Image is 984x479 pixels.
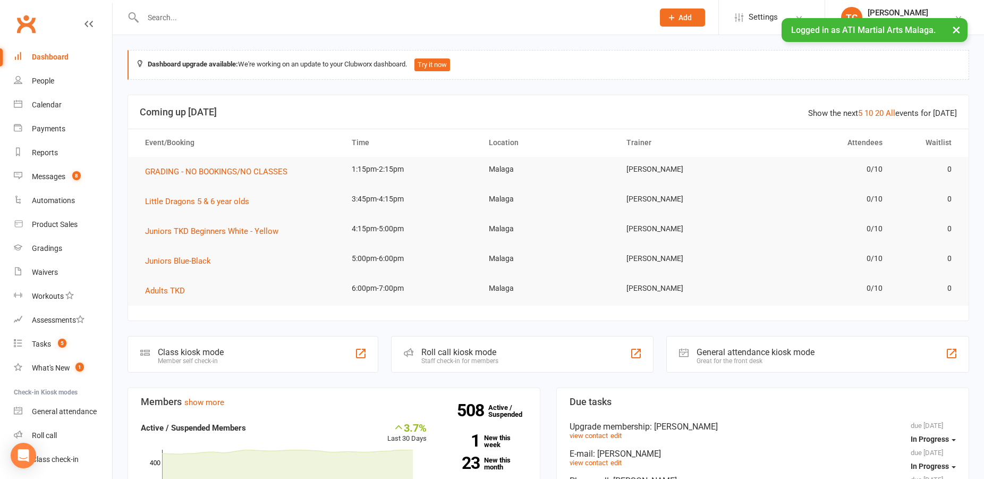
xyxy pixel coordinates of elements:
[868,18,945,27] div: ATI Martial Arts Malaga
[14,237,112,260] a: Gradings
[75,363,84,372] span: 1
[145,255,218,267] button: Juniors Blue-Black
[140,107,957,117] h3: Coming up [DATE]
[58,339,66,348] span: 5
[141,423,246,433] strong: Active / Suspended Members
[610,459,622,467] a: edit
[158,347,224,357] div: Class kiosk mode
[479,187,617,212] td: Malaga
[808,107,957,120] div: Show the next events for [DATE]
[892,187,961,212] td: 0
[617,129,754,156] th: Trainer
[32,455,79,464] div: Class check-in
[387,422,427,444] div: Last 30 Days
[184,398,224,407] a: show more
[892,276,961,301] td: 0
[617,276,754,301] td: [PERSON_NAME]
[610,432,622,440] a: edit
[14,356,112,380] a: What's New1
[479,216,617,241] td: Malaga
[443,457,527,470] a: 23New this month
[754,276,892,301] td: 0/10
[158,357,224,365] div: Member self check-in
[32,268,58,276] div: Waivers
[342,216,480,241] td: 4:15pm-5:00pm
[342,276,480,301] td: 6:00pm-7:00pm
[32,196,75,205] div: Automations
[14,308,112,332] a: Assessments
[32,124,65,133] div: Payments
[145,286,185,296] span: Adults TKD
[342,129,480,156] th: Time
[145,226,278,236] span: Juniors TKD Beginners White - Yellow
[892,246,961,271] td: 0
[892,157,961,182] td: 0
[488,396,535,426] a: 508Active / Suspended
[593,449,661,459] span: : [PERSON_NAME]
[754,157,892,182] td: 0/10
[32,364,70,372] div: What's New
[457,402,488,418] strong: 508
[911,435,949,443] span: In Progress
[892,216,961,241] td: 0
[570,449,956,459] div: E-mail
[570,397,956,407] h3: Due tasks
[14,284,112,308] a: Workouts
[32,244,62,253] div: Gradings
[32,172,65,181] div: Messages
[32,77,54,85] div: People
[32,407,97,416] div: General attendance
[570,432,608,440] a: view contact
[479,157,617,182] td: Malaga
[911,462,949,470] span: In Progress
[947,18,966,41] button: ×
[72,171,81,180] span: 8
[342,187,480,212] td: 3:45pm-4:15pm
[479,129,617,156] th: Location
[678,13,692,22] span: Add
[128,50,969,80] div: We're working on an update to your Clubworx dashboard.
[387,422,427,433] div: 3.7%
[886,108,895,118] a: All
[14,117,112,141] a: Payments
[479,246,617,271] td: Malaga
[342,246,480,271] td: 5:00pm-6:00pm
[868,8,945,18] div: [PERSON_NAME]
[13,11,39,37] a: Clubworx
[14,260,112,284] a: Waivers
[11,443,36,468] div: Open Intercom Messenger
[14,165,112,189] a: Messages 8
[145,225,286,238] button: Juniors TKD Beginners White - Yellow
[443,434,527,448] a: 1New this week
[145,165,295,178] button: GRADING - NO BOOKINGS/NO CLASSES
[32,292,64,300] div: Workouts
[32,316,84,324] div: Assessments
[414,58,450,71] button: Try it now
[841,7,862,28] div: TC
[697,347,815,357] div: General attendance kiosk mode
[145,167,287,177] span: GRADING - NO BOOKINGS/NO CLASSES
[14,424,112,448] a: Roll call
[421,347,498,357] div: Roll call kiosk mode
[32,148,58,157] div: Reports
[617,157,754,182] td: [PERSON_NAME]
[135,129,342,156] th: Event/Booking
[570,459,608,467] a: view contact
[141,397,527,407] h3: Members
[140,10,646,25] input: Search...
[875,108,884,118] a: 20
[864,108,873,118] a: 10
[754,216,892,241] td: 0/10
[14,189,112,213] a: Automations
[697,357,815,365] div: Great for the front desk
[145,195,257,208] button: Little Dragons 5 & 6 year olds
[145,284,192,297] button: Adults TKD
[754,129,892,156] th: Attendees
[14,93,112,117] a: Calendar
[911,430,956,449] button: In Progress
[148,60,238,68] strong: Dashboard upgrade available:
[443,433,480,449] strong: 1
[14,448,112,472] a: Class kiosk mode
[32,53,69,61] div: Dashboard
[791,25,936,35] span: Logged in as ATI Martial Arts Malaga.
